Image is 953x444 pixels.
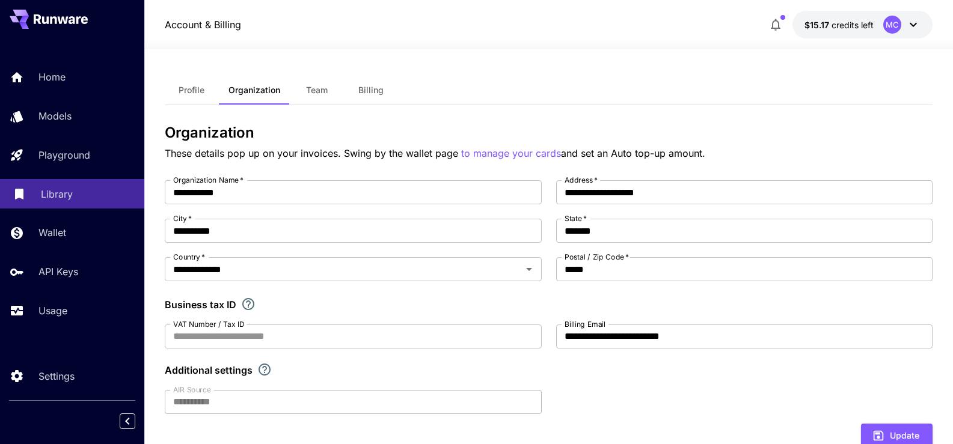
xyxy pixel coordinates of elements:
span: Team [306,85,328,96]
a: Account & Billing [165,17,241,32]
label: AIR Source [173,385,210,395]
p: Library [41,187,73,201]
button: Open [521,261,538,278]
div: $15.17047 [804,19,874,31]
p: Playground [38,148,90,162]
p: Additional settings [165,363,253,377]
span: credits left [832,20,874,30]
p: Home [38,70,66,84]
p: Usage [38,303,67,318]
label: State [565,213,587,224]
p: Settings [38,369,75,383]
p: Wallet [38,225,66,240]
nav: breadcrumb [165,17,241,32]
span: and set an Auto top-up amount. [561,147,705,159]
button: Collapse sidebar [120,413,135,429]
label: Address [565,175,598,185]
div: MC [883,16,901,34]
span: These details pop up on your invoices. Swing by the wallet page [165,147,461,159]
button: $15.17047MC [792,11,933,38]
svg: Explore additional customization settings [257,362,272,377]
svg: If you are a business tax registrant, please enter your business tax ID here. [241,297,256,311]
div: Collapse sidebar [129,410,144,432]
span: $15.17 [804,20,832,30]
label: VAT Number / Tax ID [173,319,245,329]
label: Billing Email [565,319,605,329]
span: Profile [179,85,204,96]
label: Organization Name [173,175,244,185]
p: Models [38,109,72,123]
label: Postal / Zip Code [565,252,629,262]
button: to manage your cards [461,146,561,161]
p: Business tax ID [165,297,236,312]
h3: Organization [165,124,933,141]
span: Billing [358,85,384,96]
label: City [173,213,192,224]
p: API Keys [38,264,78,279]
label: Country [173,252,205,262]
span: Organization [228,85,280,96]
